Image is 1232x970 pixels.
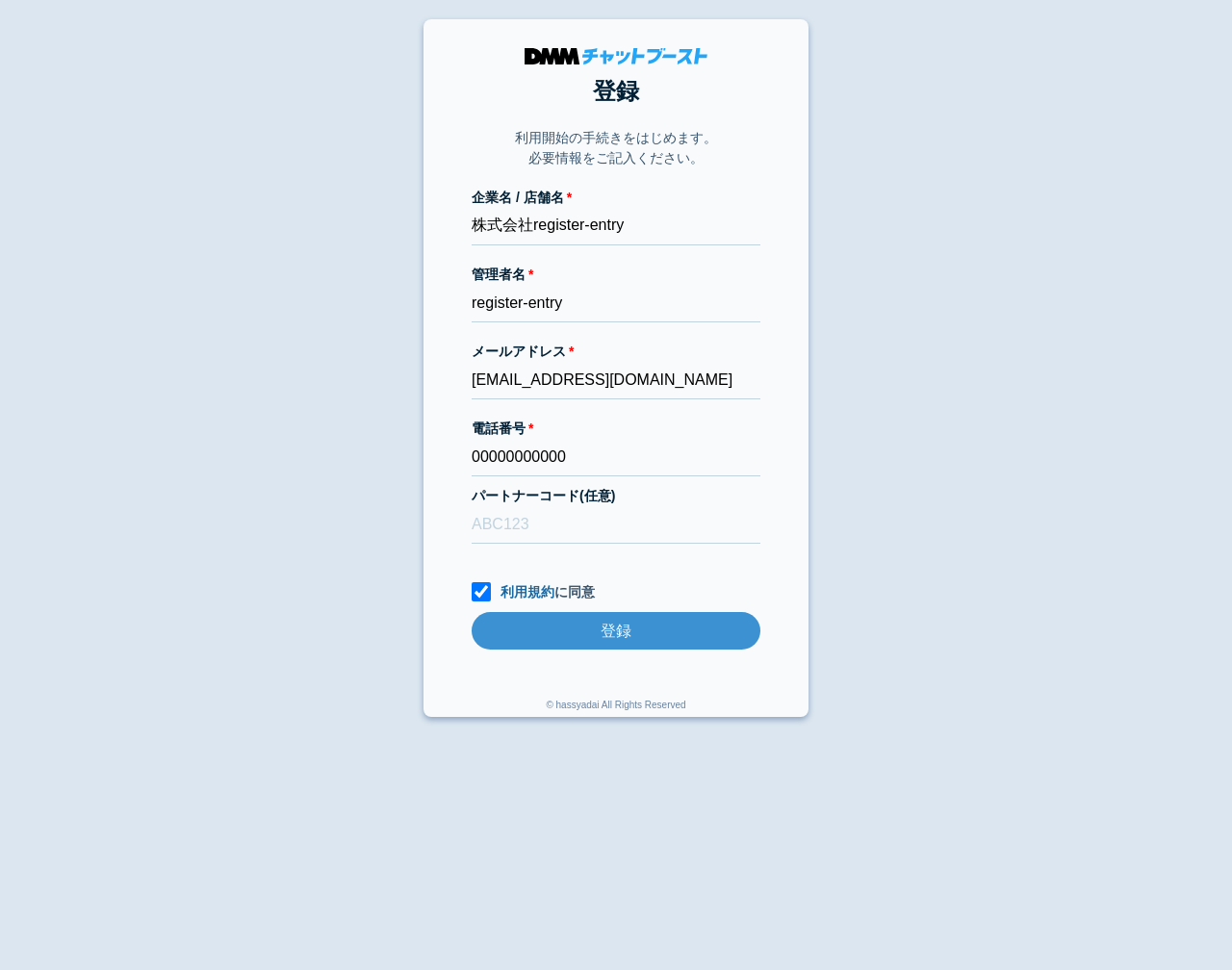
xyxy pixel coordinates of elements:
input: ABC123 [472,506,760,544]
label: メールアドレス [472,342,760,362]
input: 会話 太郎 [472,285,760,322]
input: xxx@cb.com [472,362,760,399]
label: 管理者名 [472,265,760,285]
input: 株式会社チャットブースト [472,208,760,245]
input: 0000000000 [472,439,760,476]
h1: 登録 [472,74,760,109]
label: に同意 [472,582,760,602]
input: 登録 [472,612,760,650]
label: 電話番号 [472,419,760,439]
label: 企業名 / 店舗名 [472,188,760,208]
p: 利用開始の手続きをはじめます。 必要情報をご記入ください。 [515,128,717,168]
input: 利用規約に同意 [472,582,491,601]
div: © hassyadai All Rights Reserved [546,698,685,717]
img: DMMチャットブースト [525,48,707,64]
a: 利用規約 [500,584,554,600]
label: パートナーコード(任意) [472,486,760,506]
